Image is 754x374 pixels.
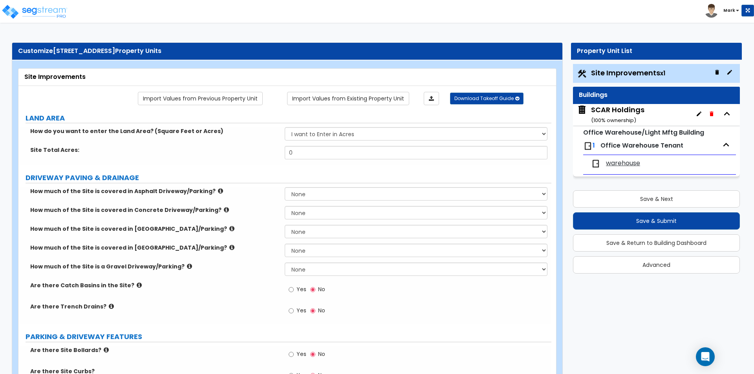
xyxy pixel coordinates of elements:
[318,285,325,293] span: No
[583,128,704,137] small: Office Warehouse/Light Mftg Building
[600,141,683,150] span: Office Warehouse Tenant
[577,47,736,56] div: Property Unit List
[573,256,740,274] button: Advanced
[30,263,279,270] label: How much of the Site is a Gravel Driveway/Parking?
[289,285,294,294] input: Yes
[577,69,587,79] img: Construction.png
[26,173,551,183] label: DRIVEWAY PAVING & DRAINAGE
[318,306,325,314] span: No
[591,159,600,168] img: door.png
[104,347,109,353] i: click for more info!
[705,4,718,18] img: avatar.png
[310,306,315,315] input: No
[579,91,734,100] div: Buildings
[18,47,556,56] div: Customize Property Units
[26,113,551,123] label: LAND AREA
[296,306,306,314] span: Yes
[30,281,279,289] label: Are there Catch Basins in the Site?
[30,225,279,233] label: How much of the Site is covered in [GEOGRAPHIC_DATA]/Parking?
[30,244,279,252] label: How much of the Site is covered in [GEOGRAPHIC_DATA]/Parking?
[450,93,523,104] button: Download Takeoff Guide
[577,105,644,125] span: SCAR Holdings
[138,92,263,105] a: Import the dynamic attribute values from previous properties.
[573,190,740,208] button: Save & Next
[30,146,279,154] label: Site Total Acres:
[229,226,234,232] i: click for more info!
[224,207,229,213] i: click for more info!
[187,263,192,269] i: click for more info!
[24,73,550,82] div: Site Improvements
[296,285,306,293] span: Yes
[310,285,315,294] input: No
[30,303,279,310] label: Are there Trench Drains?
[287,92,409,105] a: Import the dynamic attribute values from existing properties.
[591,117,636,124] small: ( 100 % ownership)
[30,187,279,195] label: How much of the Site is covered in Asphalt Driveway/Parking?
[318,350,325,358] span: No
[606,159,640,168] span: warehouse
[454,95,514,102] span: Download Takeoff Guide
[26,332,551,342] label: PARKING & DRIVEWAY FEATURES
[573,234,740,252] button: Save & Return to Building Dashboard
[137,282,142,288] i: click for more info!
[577,105,587,115] img: building.svg
[109,303,114,309] i: click for more info!
[289,306,294,315] input: Yes
[591,68,665,78] span: Site Improvements
[583,141,593,151] img: door.png
[591,105,644,125] div: SCAR Holdings
[696,347,715,366] div: Open Intercom Messenger
[660,69,665,77] small: x1
[218,188,223,194] i: click for more info!
[573,212,740,230] button: Save & Submit
[296,350,306,358] span: Yes
[229,244,234,250] i: click for more info!
[424,92,439,105] a: Import the dynamic attributes value through Excel sheet
[310,350,315,359] input: No
[53,46,115,55] span: [STREET_ADDRESS]
[30,206,279,214] label: How much of the Site is covered in Concrete Driveway/Parking?
[593,141,595,150] span: 1
[1,4,68,20] img: logo_pro_r.png
[723,7,735,13] b: Mark
[30,127,279,135] label: How do you want to enter the Land Area? (Square Feet or Acres)
[30,346,279,354] label: Are there Site Bollards?
[289,350,294,359] input: Yes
